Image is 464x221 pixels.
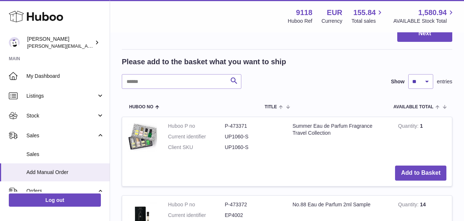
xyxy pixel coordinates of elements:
[265,105,277,109] span: Title
[168,201,225,208] dt: Huboo P no
[26,93,96,99] span: Listings
[296,8,313,18] strong: 9118
[225,212,282,219] dd: EP4002
[225,133,282,140] dd: UP1060-S
[437,78,452,85] span: entries
[26,169,104,176] span: Add Manual Order
[322,18,343,25] div: Currency
[168,133,225,140] dt: Current identifier
[393,8,455,25] a: 1,580.94 AVAILABLE Stock Total
[418,8,447,18] span: 1,580.94
[225,123,282,130] dd: P-473371
[168,144,225,151] dt: Client SKU
[398,123,420,131] strong: Quantity
[398,202,420,209] strong: Quantity
[351,18,384,25] span: Total sales
[26,73,104,80] span: My Dashboard
[122,57,286,67] h2: Please add to the basket what you want to ship
[26,132,96,139] span: Sales
[27,43,186,49] span: [PERSON_NAME][EMAIL_ADDRESS][PERSON_NAME][DOMAIN_NAME]
[225,201,282,208] dd: P-473372
[225,144,282,151] dd: UP1060-S
[327,8,342,18] strong: EUR
[26,188,96,195] span: Orders
[9,193,101,207] a: Log out
[9,37,20,48] img: freddie.sawkins@czechandspeake.com
[392,117,452,160] td: 1
[129,105,153,109] span: Huboo no
[353,8,376,18] span: 155.84
[395,166,446,181] button: Add to Basket
[393,18,455,25] span: AVAILABLE Stock Total
[397,25,452,42] button: Next
[288,18,313,25] div: Huboo Ref
[391,78,405,85] label: Show
[27,36,93,50] div: [PERSON_NAME]
[168,212,225,219] dt: Current identifier
[394,105,434,109] span: AVAILABLE Total
[128,123,157,152] img: Summer Eau de Parfum Fragrance Travel Collection
[26,151,104,158] span: Sales
[168,123,225,130] dt: Huboo P no
[287,117,393,160] td: Summer Eau de Parfum Fragrance Travel Collection
[351,8,384,25] a: 155.84 Total sales
[26,112,96,119] span: Stock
